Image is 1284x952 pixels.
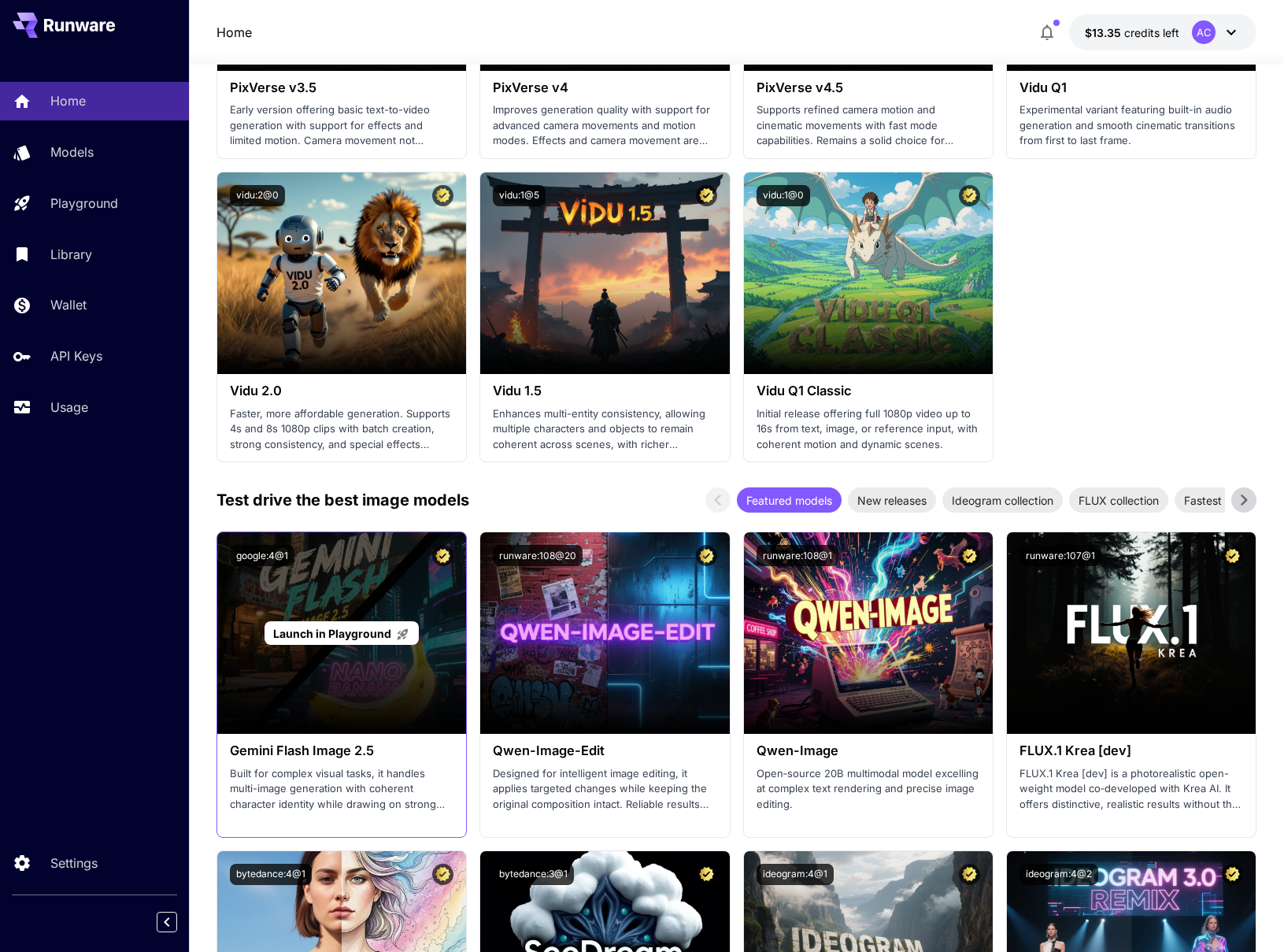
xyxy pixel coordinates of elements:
[493,185,546,206] button: vidu:1@5
[230,383,453,398] h3: Vidu 2.0
[959,545,980,566] button: Certified Model – Vetted for best performance and includes a commercial license.
[757,383,980,398] h3: Vidu Q1 Classic
[230,545,294,566] button: google:4@1
[493,383,716,398] h3: Vidu 1.5
[273,627,391,640] span: Launch in Playground
[1085,24,1179,41] div: $13.35032
[265,621,418,646] a: Launch in Playground
[493,406,716,453] p: Enhances multi-entity consistency, allowing multiple characters and objects to remain coherent ac...
[1175,487,1271,513] div: Fastest models
[696,185,717,206] button: Certified Model – Vetted for best performance and includes a commercial license.
[432,185,453,206] button: Certified Model – Vetted for best performance and includes a commercial license.
[1019,864,1098,885] button: ideogram:4@2
[50,346,102,365] p: API Keys
[744,172,993,374] img: alt
[737,492,842,509] span: Featured models
[50,143,94,161] p: Models
[1019,743,1243,758] h3: FLUX.1 Krea [dev]
[480,172,729,374] img: alt
[216,23,252,42] a: Home
[432,545,453,566] button: Certified Model – Vetted for best performance and includes a commercial license.
[50,91,86,110] p: Home
[1124,26,1179,39] span: credits left
[942,492,1063,509] span: Ideogram collection
[217,172,466,374] img: alt
[1019,102,1243,149] p: Experimental variant featuring built-in audio generation and smooth cinematic transitions from fi...
[1019,766,1243,813] p: FLUX.1 Krea [dev] is a photorealistic open-weight model co‑developed with Krea AI. It offers dist...
[1007,532,1256,734] img: alt
[757,406,980,453] p: Initial release offering full 1080p video up to 16s from text, image, or reference input, with co...
[959,185,980,206] button: Certified Model – Vetted for best performance and includes a commercial license.
[50,245,92,264] p: Library
[1222,864,1243,885] button: Certified Model – Vetted for best performance and includes a commercial license.
[493,766,716,813] p: Designed for intelligent image editing, it applies targeted changes while keeping the original co...
[696,545,717,566] button: Certified Model – Vetted for best performance and includes a commercial license.
[493,102,716,149] p: Improves generation quality with support for advanced camera movements and motion modes. Effects ...
[216,488,469,512] p: Test drive the best image models
[1069,487,1168,513] div: FLUX collection
[1175,492,1271,509] span: Fastest models
[757,766,980,813] p: Open‑source 20B multimodal model excelling at complex text rendering and precise image editing.
[1192,20,1216,44] div: AC
[230,102,453,149] p: Early version offering basic text-to-video generation with support for effects and limited motion...
[50,398,88,417] p: Usage
[230,743,453,758] h3: Gemini Flash Image 2.5
[216,23,252,42] nav: breadcrumb
[1069,14,1256,50] button: $13.35032AC
[1019,80,1243,95] h3: Vidu Q1
[696,864,717,885] button: Certified Model – Vetted for best performance and includes a commercial license.
[230,80,453,95] h3: PixVerse v3.5
[848,487,936,513] div: New releases
[848,492,936,509] span: New releases
[757,864,834,885] button: ideogram:4@1
[744,532,993,734] img: alt
[757,185,810,206] button: vidu:1@0
[1069,492,1168,509] span: FLUX collection
[1222,545,1243,566] button: Certified Model – Vetted for best performance and includes a commercial license.
[1085,26,1124,39] span: $13.35
[493,80,716,95] h3: PixVerse v4
[50,295,87,314] p: Wallet
[230,766,453,813] p: Built for complex visual tasks, it handles multi-image generation with coherent character identit...
[757,102,980,149] p: Supports refined camera motion and cinematic movements with fast mode capabilities. Remains a sol...
[230,185,285,206] button: vidu:2@0
[50,854,98,872] p: Settings
[480,532,729,734] img: alt
[157,912,177,932] button: Collapse sidebar
[757,743,980,758] h3: Qwen-Image
[942,487,1063,513] div: Ideogram collection
[168,908,189,936] div: Collapse sidebar
[230,864,312,885] button: bytedance:4@1
[959,864,980,885] button: Certified Model – Vetted for best performance and includes a commercial license.
[432,864,453,885] button: Certified Model – Vetted for best performance and includes a commercial license.
[757,545,838,566] button: runware:108@1
[50,194,118,213] p: Playground
[757,80,980,95] h3: PixVerse v4.5
[737,487,842,513] div: Featured models
[493,864,574,885] button: bytedance:3@1
[230,406,453,453] p: Faster, more affordable generation. Supports 4s and 8s 1080p clips with batch creation, strong co...
[493,545,583,566] button: runware:108@20
[1019,545,1101,566] button: runware:107@1
[493,743,716,758] h3: Qwen-Image-Edit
